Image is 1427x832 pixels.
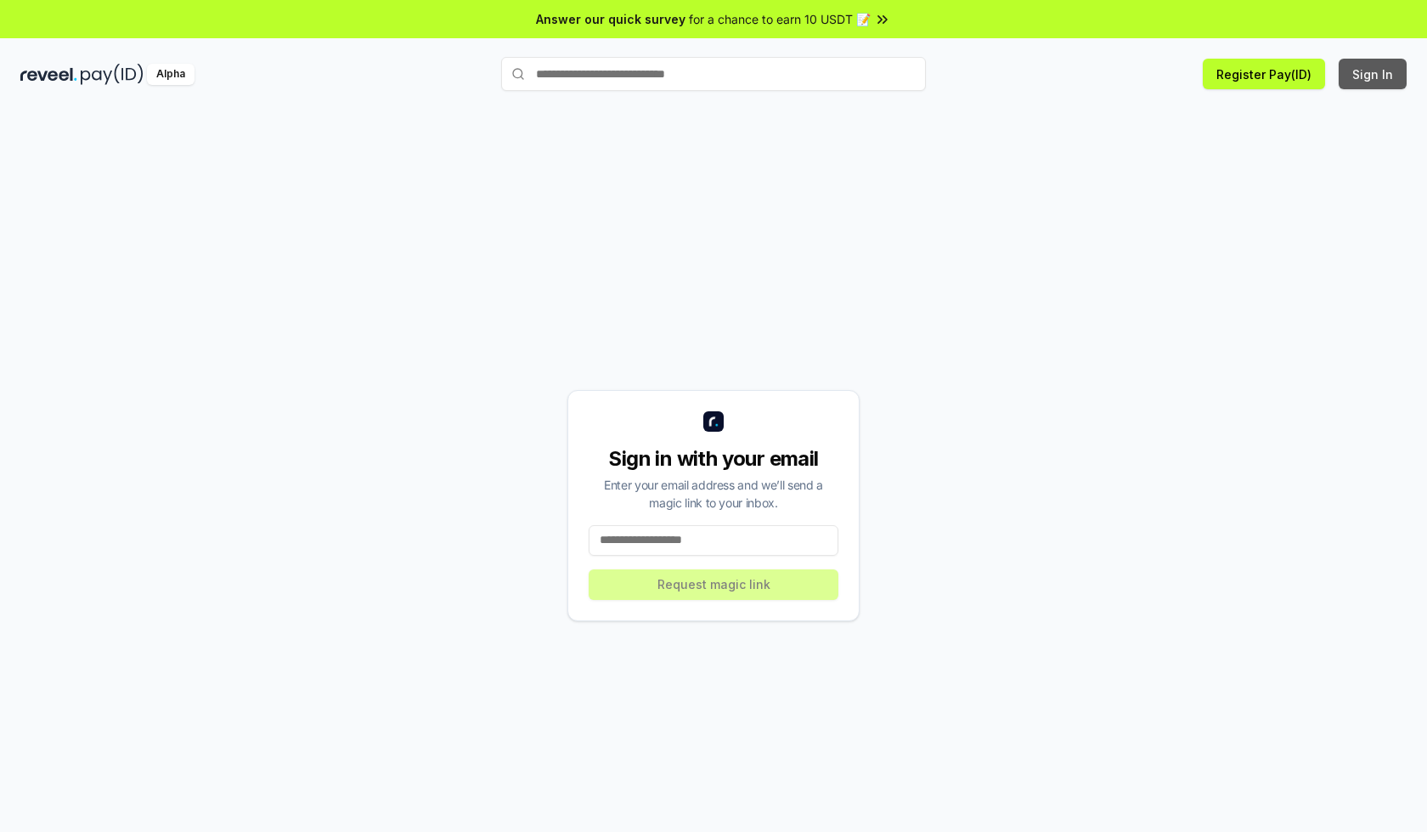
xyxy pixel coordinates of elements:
img: reveel_dark [20,64,77,85]
button: Register Pay(ID) [1203,59,1325,89]
span: Answer our quick survey [536,10,685,28]
span: for a chance to earn 10 USDT 📝 [689,10,871,28]
div: Sign in with your email [589,445,838,473]
div: Enter your email address and we’ll send a magic link to your inbox. [589,476,838,512]
button: Sign In [1339,59,1407,89]
img: logo_small [703,411,724,432]
img: pay_id [81,64,144,85]
div: Alpha [147,64,195,85]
